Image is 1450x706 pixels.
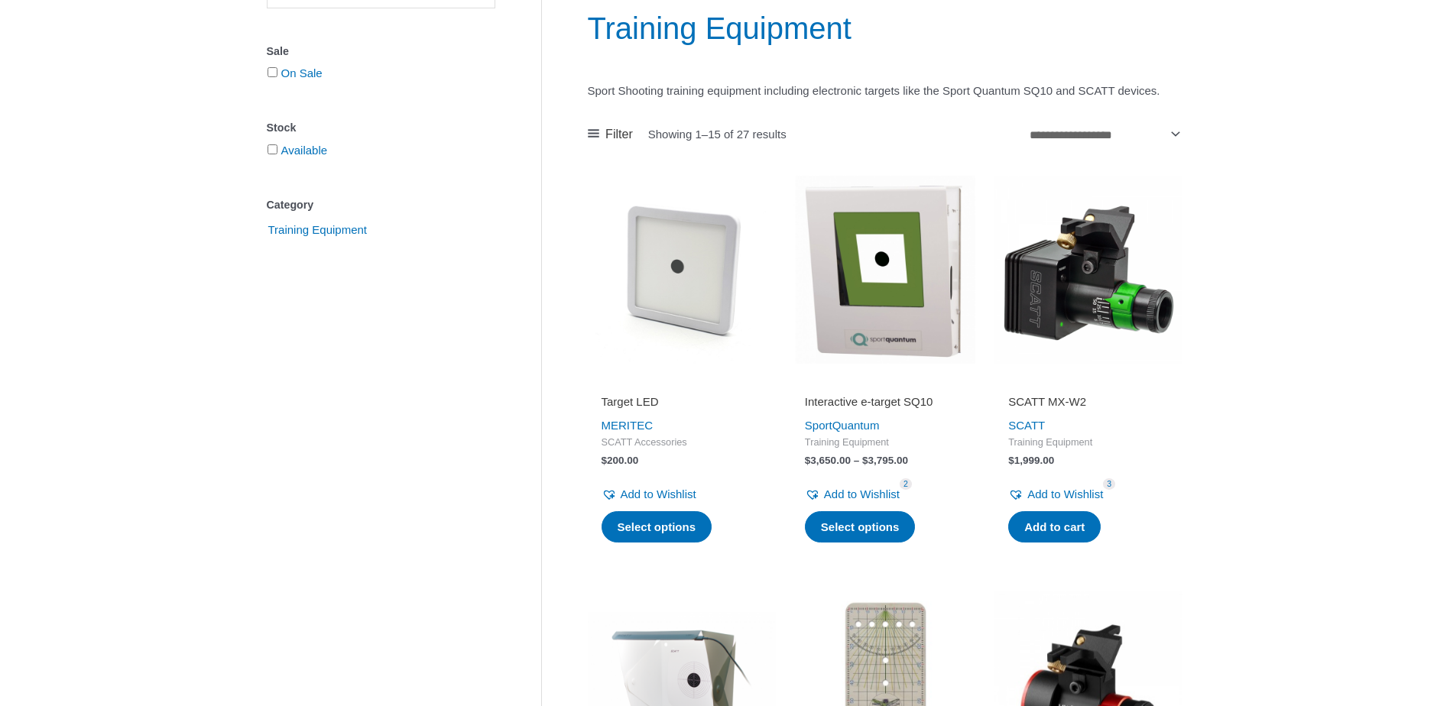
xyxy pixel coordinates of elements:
[648,128,787,140] p: Showing 1–15 of 27 results
[602,394,762,415] a: Target LED
[805,419,880,432] a: SportQuantum
[1008,484,1103,505] a: Add to Wishlist
[900,478,912,490] span: 2
[1008,394,1169,410] h2: SCATT MX-W2
[588,123,633,146] a: Filter
[602,455,608,466] span: $
[281,144,328,157] a: Available
[588,7,1183,50] h1: Training Equipment
[268,144,277,154] input: Available
[1024,122,1183,147] select: Shop order
[1103,478,1115,490] span: 3
[854,455,860,466] span: –
[1008,511,1101,543] a: Add to cart: “SCATT MX-W2”
[1008,373,1169,391] iframe: Customer reviews powered by Trustpilot
[267,222,369,235] a: Training Equipment
[602,436,762,449] span: SCATT Accessories
[267,194,495,216] div: Category
[805,484,900,505] a: Add to Wishlist
[588,176,776,364] img: Target LED
[805,436,965,449] span: Training Equipment
[805,394,965,410] h2: Interactive e-target SQ10
[281,66,323,79] a: On Sale
[621,487,696,500] span: Add to Wishlist
[805,373,965,391] iframe: Customer reviews powered by Trustpilot
[602,484,696,505] a: Add to Wishlist
[602,394,762,410] h2: Target LED
[862,455,908,466] bdi: 3,795.00
[994,176,1182,364] img: SCATT MX-W2 (wireless)
[602,511,712,543] a: Select options for “Target LED”
[1027,487,1103,500] span: Add to Wishlist
[1008,455,1054,466] bdi: 1,999.00
[805,511,916,543] a: Select options for “Interactive e-target SQ10”
[602,373,762,391] iframe: Customer reviews powered by Trustpilot
[1008,419,1045,432] a: SCATT
[1008,394,1169,415] a: SCATT MX-W2
[1008,436,1169,449] span: Training Equipment
[267,117,495,139] div: Stock
[1008,455,1014,466] span: $
[805,455,851,466] bdi: 3,650.00
[805,394,965,415] a: Interactive e-target SQ10
[824,487,900,500] span: Add to Wishlist
[605,123,633,146] span: Filter
[268,67,277,77] input: On Sale
[602,419,654,432] a: MERITEC
[791,176,979,364] img: SQ10 Interactive e-target
[267,217,369,243] span: Training Equipment
[267,40,495,63] div: Sale
[862,455,868,466] span: $
[805,455,811,466] span: $
[588,80,1183,102] p: Sport Shooting training equipment including electronic targets like the Sport Quantum SQ10 and SC...
[602,455,639,466] bdi: 200.00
